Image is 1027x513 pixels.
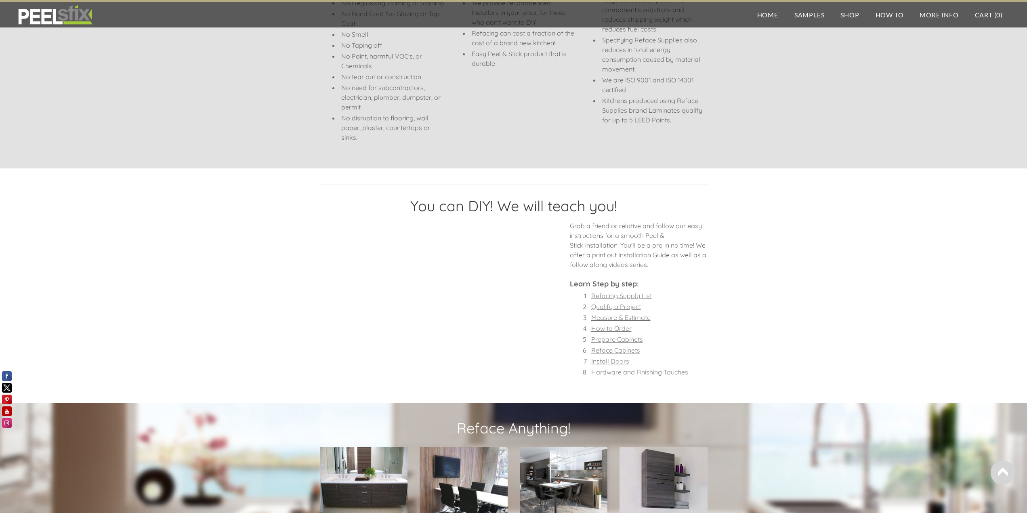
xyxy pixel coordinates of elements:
li: ​Refacing can cost a fraction of the cost of a brand new kitchen! [470,28,577,48]
a: Shop [832,2,867,27]
a: How To [867,2,912,27]
a: Prepare Cabinets [591,335,643,343]
li: No Taping off [339,40,446,50]
font: Learn Step by step: [570,279,639,288]
h2: You can DIY! We will teach you! [320,197,708,221]
li: No Paint, harmful VOC's, or Chemicals [339,51,446,71]
a: More Info [911,2,966,27]
li: Kitchens produced using Reface Supplies brand Laminates qualify for up to 5 LEED Points. [600,96,707,125]
a: How to Order [591,324,632,332]
li: Easy Peel & Stick product that is durable [470,49,577,68]
li: No disruption to flooring, wall paper, plaster, countertops or sinks. [339,113,446,142]
a: Samples [786,2,833,27]
li: No need for subcontractors, electrician, plumber, dumpster, or permit [339,83,446,112]
li: We are ISO 9001 and ISO 14001 certified [600,75,707,95]
li: Specifying Reface Supplies also reduces in total energy consumption caused by material movement. [600,35,707,74]
span: Grab a friend or relative and follow our easy instructions for a smooth Peel & Stick installation... [570,222,706,288]
a: Qualify a Project [591,303,641,311]
a: Refacing Supply List [591,292,652,300]
a: Home [749,2,786,27]
li: No Smell [339,29,446,39]
font: Reface Anything! [457,419,571,437]
span: 0 [996,11,1000,19]
a: Cart (0) [967,2,1011,27]
li: No tear out or construction [339,72,446,82]
img: REFACE SUPPLIES [16,5,94,25]
a: Measure & Estimate [591,313,651,322]
a: Hardware and Finishing Touches [591,368,688,376]
a: Reface Cabinets [591,346,640,354]
a: Install Doors [591,357,629,365]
